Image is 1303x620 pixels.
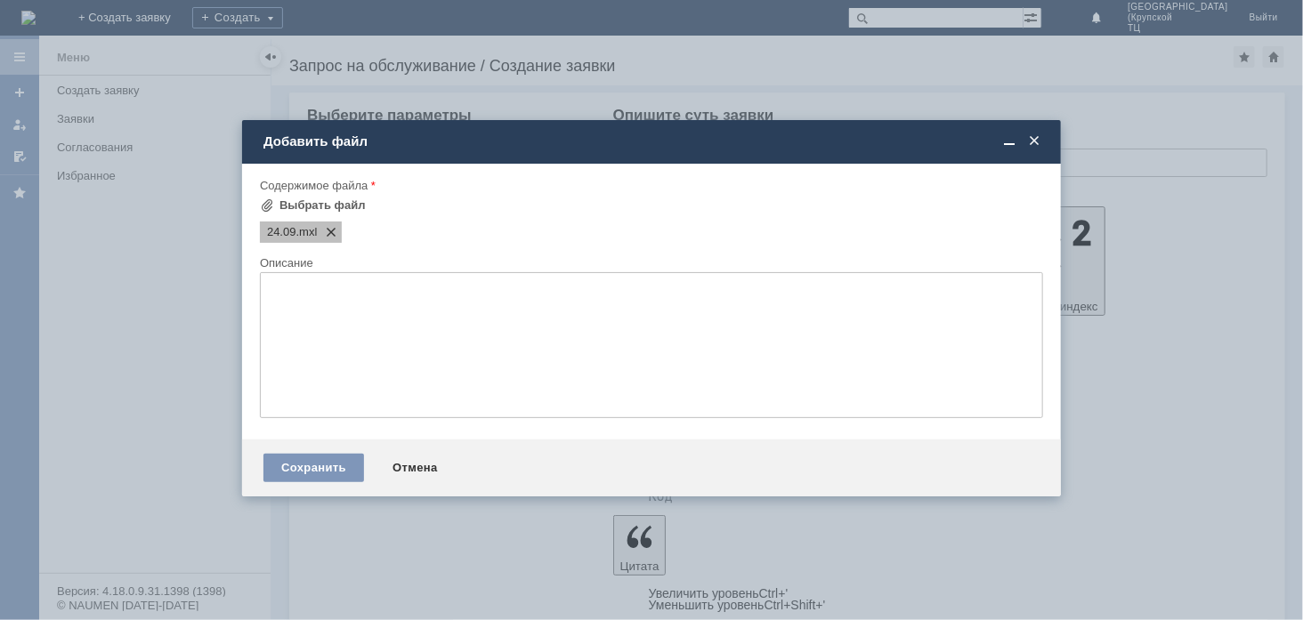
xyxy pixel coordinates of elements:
[279,198,366,213] div: Выбрать файл
[7,7,260,50] div: Добрый вечер! В программе есть отложенный чек,просьба удалить. [GEOGRAPHIC_DATA].
[260,180,1040,191] div: Содержимое файла
[267,225,296,239] span: 24.09.mxl
[263,133,1043,149] div: Добавить файл
[1025,133,1043,149] span: Закрыть
[1000,133,1018,149] span: Свернуть (Ctrl + M)
[296,225,318,239] span: 24.09.mxl
[260,257,1040,269] div: Описание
